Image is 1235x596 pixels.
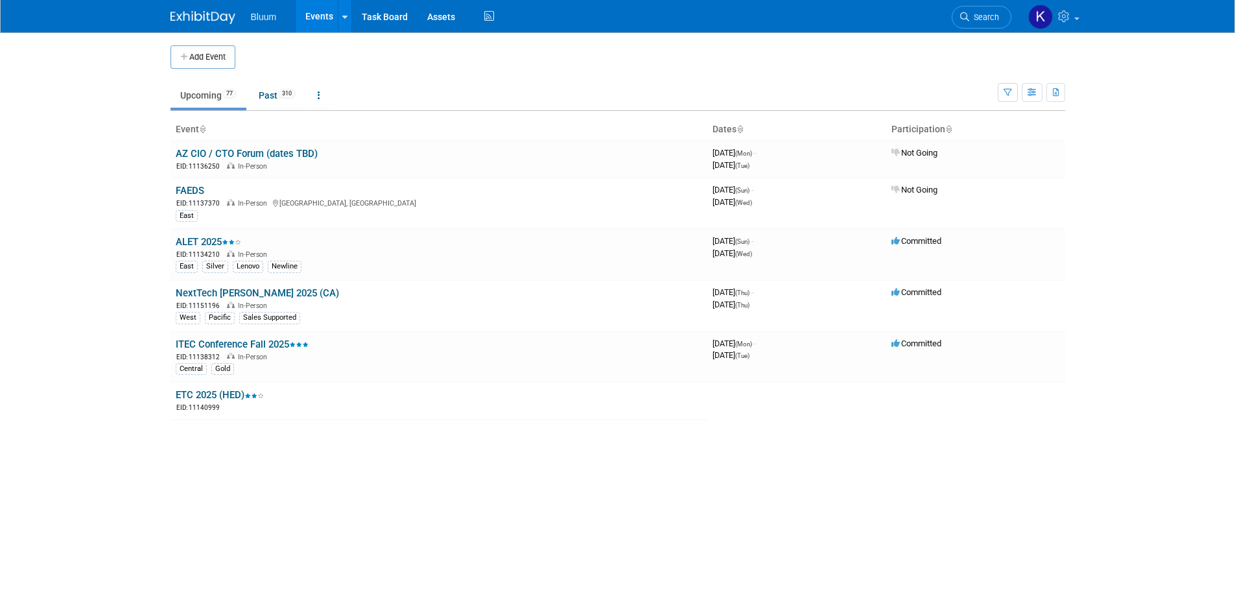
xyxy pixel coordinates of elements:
a: AZ CIO / CTO Forum (dates TBD) [176,148,318,160]
span: EID: 11134210 [176,251,225,258]
span: (Thu) [735,289,749,296]
span: - [754,148,756,158]
a: ETC 2025 (HED) [176,389,264,401]
span: Not Going [891,185,937,195]
span: (Wed) [735,250,752,257]
a: Sort by Participation Type [945,124,952,134]
a: ITEC Conference Fall 2025 [176,339,309,350]
a: Sort by Start Date [736,124,743,134]
span: (Sun) [735,187,749,194]
span: 310 [278,89,296,99]
span: - [751,287,753,297]
span: In-Person [238,250,271,259]
span: - [751,236,753,246]
span: (Thu) [735,302,749,309]
div: Sales Supported [239,312,300,324]
span: 77 [222,89,237,99]
span: [DATE] [712,350,749,360]
span: [DATE] [712,287,753,297]
span: [DATE] [712,300,749,309]
span: EID: 11136250 [176,163,225,170]
span: [DATE] [712,248,752,258]
img: In-Person Event [227,353,235,359]
div: Central [176,363,207,375]
img: In-Person Event [227,199,235,206]
span: EID: 11151196 [176,302,225,309]
span: [DATE] [712,160,749,170]
th: Participation [886,119,1065,141]
div: Pacific [205,312,235,324]
a: FAEDS [176,185,204,197]
span: In-Person [238,199,271,208]
div: West [176,312,200,324]
img: In-Person Event [227,162,235,169]
div: East [176,261,198,272]
span: Search [969,12,999,22]
button: Add Event [171,45,235,69]
span: [DATE] [712,197,752,207]
span: Committed [891,339,941,348]
a: Sort by Event Name [199,124,206,134]
th: Dates [707,119,886,141]
a: NextTech [PERSON_NAME] 2025 (CA) [176,287,339,299]
a: ALET 2025 [176,236,241,248]
div: Gold [211,363,234,375]
a: Upcoming77 [171,83,246,108]
span: Bluum [251,12,277,22]
span: (Mon) [735,340,752,348]
div: East [176,210,198,222]
span: (Tue) [735,352,749,359]
span: - [754,339,756,348]
th: Event [171,119,707,141]
img: ExhibitDay [171,11,235,24]
span: In-Person [238,302,271,310]
span: Committed [891,287,941,297]
div: Newline [268,261,301,272]
span: - [751,185,753,195]
span: (Tue) [735,162,749,169]
a: Search [952,6,1011,29]
span: EID: 11137370 [176,200,225,207]
span: [DATE] [712,236,753,246]
span: In-Person [238,353,271,361]
span: EID: 11138312 [176,353,225,361]
a: Past310 [249,83,305,108]
span: EID: 11140999 [176,404,225,411]
span: Committed [891,236,941,246]
span: (Sun) [735,238,749,245]
span: (Wed) [735,199,752,206]
div: Lenovo [233,261,263,272]
img: In-Person Event [227,302,235,308]
span: [DATE] [712,148,756,158]
span: [DATE] [712,185,753,195]
span: In-Person [238,162,271,171]
span: [DATE] [712,339,756,348]
span: Not Going [891,148,937,158]
span: (Mon) [735,150,752,157]
img: Kellie Noller [1028,5,1053,29]
img: In-Person Event [227,250,235,257]
div: [GEOGRAPHIC_DATA], [GEOGRAPHIC_DATA] [176,197,702,208]
div: Silver [202,261,228,272]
